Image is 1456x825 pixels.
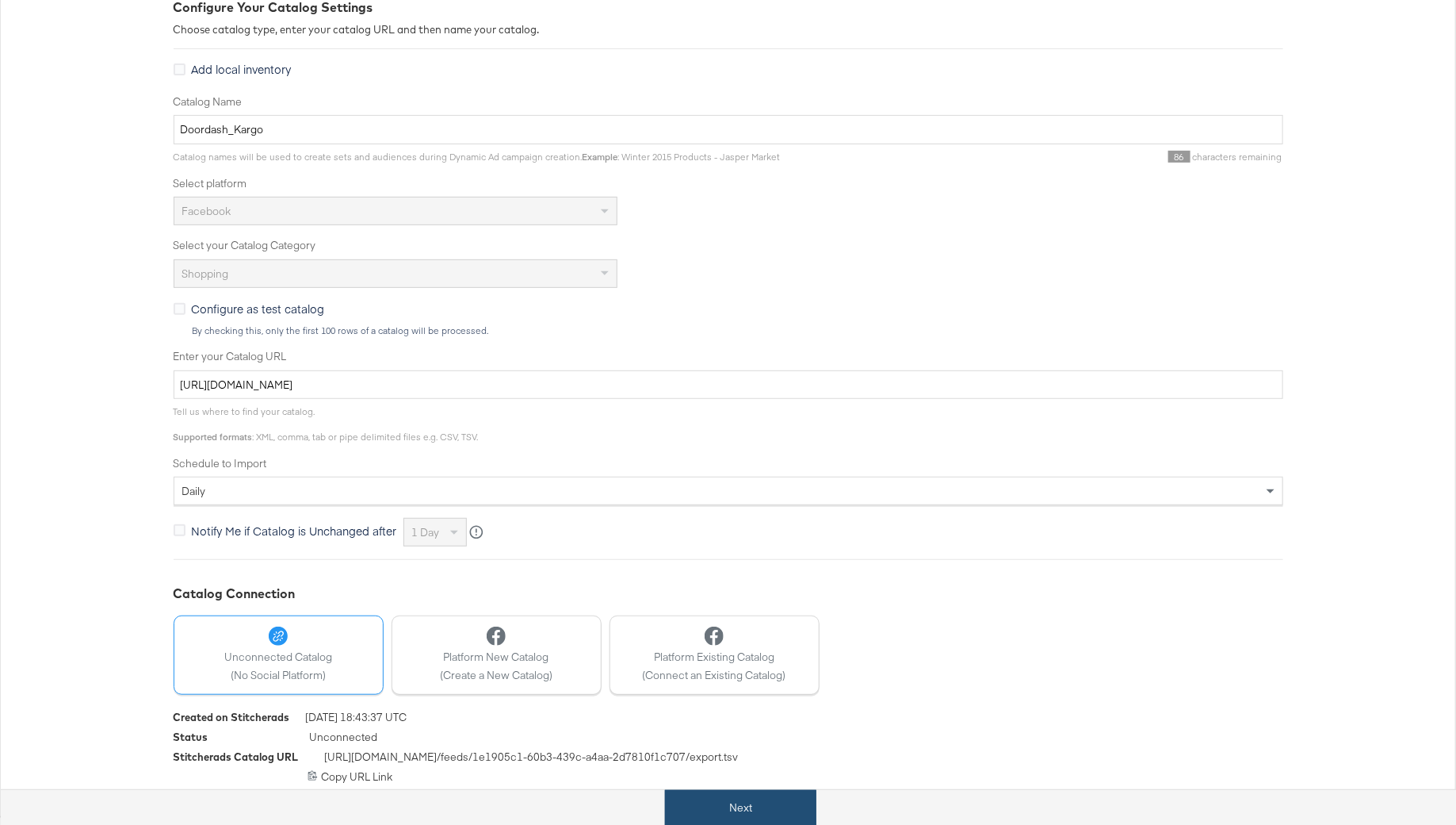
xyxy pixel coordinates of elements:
span: Add local inventory [192,61,292,77]
span: Catalog names will be used to create sets and audiences during Dynamic Ad campaign creation. : Wi... [174,151,781,163]
button: Platform Existing Catalog(Connect an Existing Catalog) [610,616,820,695]
span: Notify Me if Catalog is Unchanged after [192,523,397,539]
span: [DATE] 18:43:37 UTC [306,710,407,730]
span: [URL][DOMAIN_NAME] /feeds/ 1e1905c1-60b3-439c-a4aa-2d7810f1c707 /export.tsv [325,750,739,769]
span: (Connect an Existing Catalog) [643,668,786,683]
label: Catalog Name [174,94,1283,109]
button: Unconnected Catalog(No Social Platform) [174,616,384,695]
div: Status [174,730,208,745]
label: Select your Catalog Category [174,238,1283,253]
span: Facebook [182,204,231,218]
span: Shopping [182,267,229,281]
div: Catalog Connection [174,585,1283,603]
span: (No Social Platform) [224,668,332,683]
input: Name your catalog e.g. My Dynamic Product Catalog [174,115,1283,144]
label: Select platform [174,176,1283,191]
span: (Create a New Catalog) [440,668,552,683]
div: Created on Stitcherads [174,710,290,725]
span: Unconnected Catalog [224,650,332,665]
label: Enter your Catalog URL [174,349,1283,364]
span: Unconnected [310,730,378,750]
span: Platform New Catalog [440,650,552,665]
div: By checking this, only the first 100 rows of a catalog will be processed. [192,325,1283,336]
div: characters remaining [781,151,1283,163]
div: Choose catalog type, enter your catalog URL and then name your catalog. [174,22,1283,37]
span: Tell us where to find your catalog. : XML, comma, tab or pipe delimited files e.g. CSV, TSV. [174,405,479,443]
strong: Example [583,151,618,163]
button: Platform New Catalog(Create a New Catalog) [392,616,602,695]
span: Platform Existing Catalog [643,650,786,665]
input: Enter Catalog URL, e.g. http://www.example.com/products.xml [174,370,1283,400]
label: Schedule to Import [174,456,1283,471]
span: 86 [1168,151,1190,163]
strong: Supported formats [174,431,253,443]
div: Copy URL Link [174,769,1283,785]
span: daily [182,484,206,498]
span: Configure as test catalog [192,301,325,317]
span: 1 day [412,525,440,539]
div: Stitcherads Catalog URL [174,750,299,765]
